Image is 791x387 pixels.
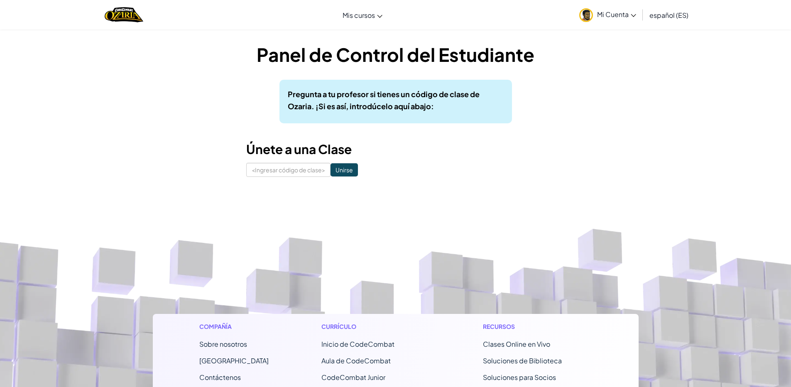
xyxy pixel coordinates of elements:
[199,340,247,348] a: Sobre nosotros
[331,163,358,176] input: Unirse
[483,356,562,365] a: Soluciones de Biblioteca
[199,323,232,330] font: Compañía
[288,89,480,111] font: Pregunta a tu profesor si tienes un código de clase de Ozaria. ¡Si es así, introdúcelo aquí abajo:
[343,11,375,20] font: Mis cursos
[199,373,241,382] font: Contáctenos
[246,141,352,157] font: Únete a una Clase
[645,4,693,26] a: español (ES)
[321,373,385,382] a: CodeCombat Junior
[321,356,391,365] a: Aula de CodeCombat
[649,11,688,20] font: español (ES)
[483,373,556,382] a: Soluciones para Socios
[483,323,515,330] font: Recursos
[321,340,394,348] font: Inicio de CodeCombat
[257,43,534,66] font: Panel de Control del Estudiante
[199,356,269,365] a: [GEOGRAPHIC_DATA]
[105,6,143,23] img: Hogar
[321,323,356,330] font: Currículo
[575,2,640,28] a: Mi Cuenta
[597,10,629,19] font: Mi Cuenta
[246,163,331,177] input: <Ingresar código de clase>
[483,340,550,348] a: Clases Online en Vivo
[338,4,387,26] a: Mis cursos
[579,8,593,22] img: avatar
[105,6,143,23] a: Logotipo de Ozaria de CodeCombat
